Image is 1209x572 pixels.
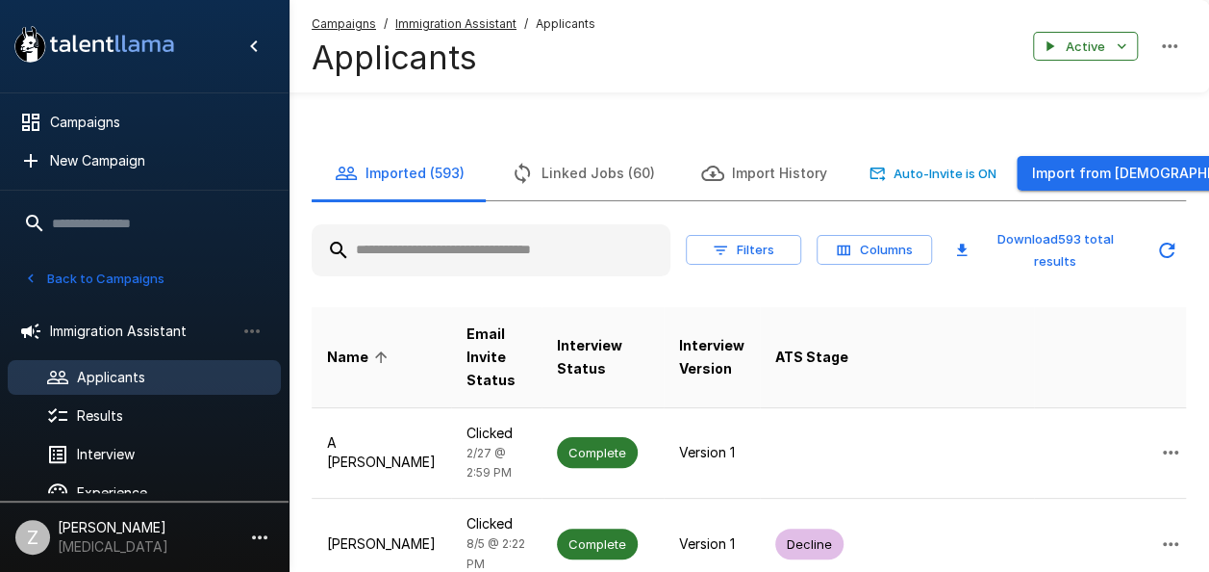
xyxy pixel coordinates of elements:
[312,146,488,200] button: Imported (593)
[312,38,595,78] h4: Applicants
[775,535,844,554] span: Decline
[679,334,744,380] span: Interview Version
[466,514,526,533] p: Clicked
[557,444,638,462] span: Complete
[678,146,850,200] button: Import History
[947,224,1140,276] button: Download593 total results
[775,346,848,369] span: ATS Stage
[686,235,801,265] button: Filters
[488,146,678,200] button: Linked Jobs (60)
[466,424,526,443] p: Clicked
[557,334,648,380] span: Interview Status
[327,433,436,472] p: A [PERSON_NAME]
[866,159,1001,189] button: Auto-Invite is ON
[1147,231,1186,270] button: Updated Today - 4:23 PM
[817,235,932,265] button: Columns
[679,443,744,462] p: Version 1
[679,534,744,554] p: Version 1
[327,534,436,554] p: [PERSON_NAME]
[466,446,512,481] span: 2/27 @ 2:59 PM
[466,323,526,392] span: Email Invite Status
[557,535,638,554] span: Complete
[466,536,525,571] span: 8/5 @ 2:22 PM
[1033,32,1138,62] button: Active
[327,346,393,369] span: Name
